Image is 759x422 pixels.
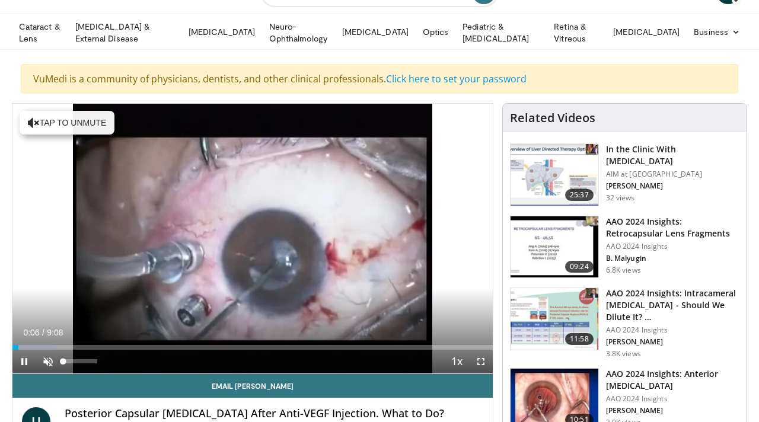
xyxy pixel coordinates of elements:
a: 25:37 In the Clinic With [MEDICAL_DATA] AIM at [GEOGRAPHIC_DATA] [PERSON_NAME] 32 views [510,143,739,206]
button: Pause [12,350,36,373]
a: Email [PERSON_NAME] [12,374,493,398]
a: [MEDICAL_DATA] [606,20,687,44]
h3: AAO 2024 Insights: Intracameral [MEDICAL_DATA] - Should We Dilute It? … [606,287,739,323]
p: 3.8K views [606,349,641,359]
a: Business [687,20,747,44]
h4: Posterior Capsular [MEDICAL_DATA] After Anti-VEGF Injection. What to Do? [65,407,483,420]
img: 01f52a5c-6a53-4eb2-8a1d-dad0d168ea80.150x105_q85_crop-smart_upscale.jpg [511,216,598,278]
button: Playback Rate [445,350,469,373]
p: [PERSON_NAME] [606,406,739,415]
p: AIM at [GEOGRAPHIC_DATA] [606,170,739,179]
a: [MEDICAL_DATA] [181,20,262,44]
a: Pediatric & [MEDICAL_DATA] [455,21,547,44]
button: Unmute [36,350,60,373]
div: Volume Level [63,359,97,363]
span: 9:08 [47,328,63,337]
video-js: Video Player [12,104,493,374]
button: Fullscreen [469,350,493,373]
p: [PERSON_NAME] [606,181,739,191]
div: Progress Bar [12,345,493,350]
h3: In the Clinic With [MEDICAL_DATA] [606,143,739,167]
a: Cataract & Lens [12,21,68,44]
p: [PERSON_NAME] [606,337,739,347]
p: 6.8K views [606,266,641,275]
a: Click here to set your password [386,72,527,85]
span: 09:24 [565,261,594,273]
img: de733f49-b136-4bdc-9e00-4021288efeb7.150x105_q85_crop-smart_upscale.jpg [511,288,598,350]
a: Optics [416,20,455,44]
img: 79b7ca61-ab04-43f8-89ee-10b6a48a0462.150x105_q85_crop-smart_upscale.jpg [511,144,598,206]
p: AAO 2024 Insights [606,394,739,404]
p: AAO 2024 Insights [606,325,739,335]
p: AAO 2024 Insights [606,242,739,251]
a: 09:24 AAO 2024 Insights: Retrocapsular Lens Fragments AAO 2024 Insights B. Malyugin 6.8K views [510,216,739,279]
span: / [42,328,44,337]
a: Neuro-Ophthalmology [262,21,335,44]
a: [MEDICAL_DATA] [335,20,416,44]
a: 11:58 AAO 2024 Insights: Intracameral [MEDICAL_DATA] - Should We Dilute It? … AAO 2024 Insights [... [510,287,739,359]
span: 11:58 [565,333,594,345]
h4: Related Videos [510,111,595,125]
h3: AAO 2024 Insights: Retrocapsular Lens Fragments [606,216,739,239]
h3: AAO 2024 Insights: Anterior [MEDICAL_DATA] [606,368,739,392]
div: VuMedi is a community of physicians, dentists, and other clinical professionals. [21,64,738,94]
span: 25:37 [565,189,594,201]
button: Tap to unmute [20,111,114,135]
p: B. Malyugin [606,254,739,263]
p: 32 views [606,193,635,203]
a: [MEDICAL_DATA] & External Disease [68,21,181,44]
span: 0:06 [23,328,39,337]
a: Retina & Vitreous [547,21,606,44]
